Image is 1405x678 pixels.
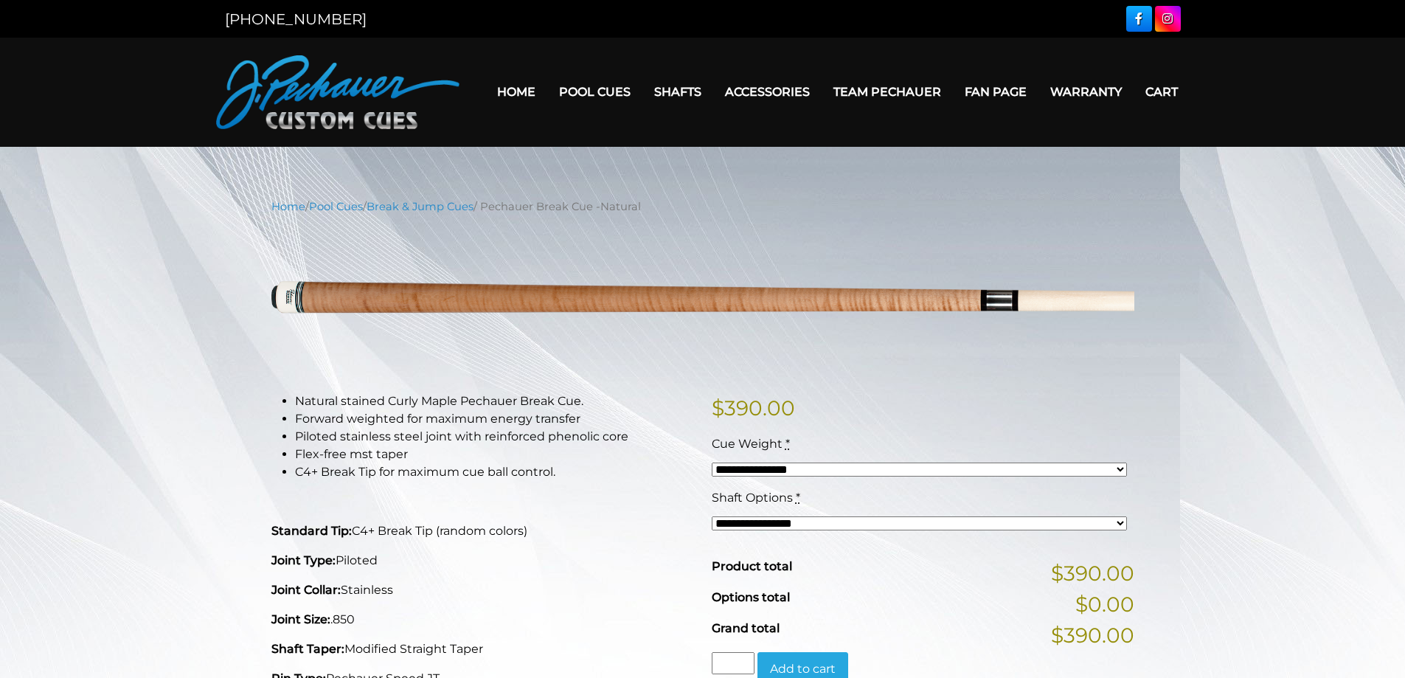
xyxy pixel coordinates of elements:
a: Fan Page [953,73,1038,111]
a: Warranty [1038,73,1134,111]
p: Stainless [271,581,694,599]
a: Cart [1134,73,1190,111]
p: C4+ Break Tip (random colors) [271,522,694,540]
span: $390.00 [1051,620,1134,651]
a: Pool Cues [547,73,642,111]
li: Flex-free mst taper [295,446,694,463]
span: Shaft Options [712,491,793,505]
li: C4+ Break Tip for maximum cue ball control. [295,463,694,481]
p: Modified Straight Taper [271,640,694,658]
strong: Shaft Taper: [271,642,344,656]
span: $0.00 [1075,589,1134,620]
a: Pool Cues [309,200,363,213]
p: Piloted [271,552,694,570]
strong: Joint Type: [271,553,336,567]
strong: Standard Tip: [271,524,352,538]
li: Piloted stainless steel joint with reinforced phenolic core [295,428,694,446]
span: $390.00 [1051,558,1134,589]
a: Shafts [642,73,713,111]
p: .850 [271,611,694,629]
img: pechauer-break-natural-new.png [271,226,1134,370]
li: Natural stained Curly Maple Pechauer Break Cue. [295,392,694,410]
nav: Breadcrumb [271,198,1134,215]
span: Grand total [712,621,780,635]
img: Pechauer Custom Cues [216,55,459,129]
li: Forward weighted for maximum energy transfer [295,410,694,428]
span: Options total [712,590,790,604]
a: Break & Jump Cues [367,200,473,213]
input: Product quantity [712,652,754,674]
a: Accessories [713,73,822,111]
span: $ [712,395,724,421]
a: Home [271,200,305,213]
span: Product total [712,559,792,573]
a: Team Pechauer [822,73,953,111]
a: [PHONE_NUMBER] [225,10,367,28]
abbr: required [796,491,800,505]
a: Home [485,73,547,111]
bdi: 390.00 [712,395,795,421]
span: Cue Weight [712,437,783,451]
strong: Joint Size: [271,612,330,626]
abbr: required [785,437,790,451]
strong: Joint Collar: [271,583,341,597]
